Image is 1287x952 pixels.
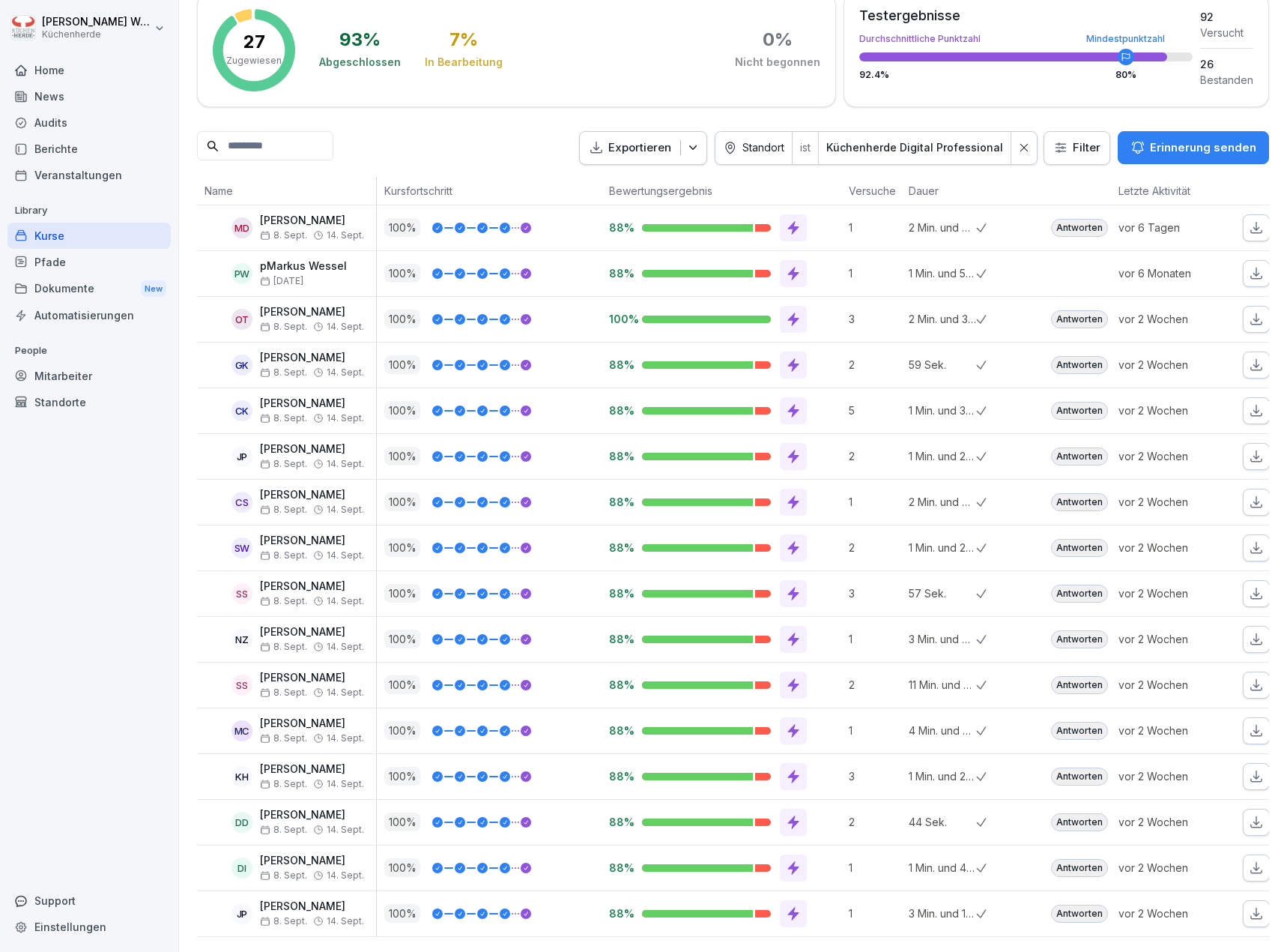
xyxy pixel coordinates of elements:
p: Dauer [909,183,969,199]
span: 14. Sept. [327,687,364,698]
p: 100% [609,312,630,326]
p: 3 [849,585,901,601]
p: 88% [609,358,630,372]
p: 100 % [384,264,420,283]
p: vor 2 Wochen [1118,540,1223,555]
div: Mindestpunktzahl [1086,34,1165,43]
a: Mitarbeiter [7,363,171,389]
div: Antworten [1051,859,1108,877]
div: Antworten [1051,448,1108,466]
p: Library [7,199,171,223]
p: vor 2 Wochen [1118,585,1223,601]
p: 88% [609,495,630,509]
p: vor 2 Wochen [1118,357,1223,373]
p: Kursfortschritt [384,183,594,199]
div: SS [231,583,252,604]
div: New [141,280,166,298]
p: 1 [849,494,901,510]
div: Antworten [1051,905,1108,923]
div: OT [231,309,252,330]
p: 1 Min. und 52 Sek. [909,265,976,281]
div: Dokumente [7,275,171,303]
div: JP [231,446,252,467]
div: DI [231,858,252,879]
p: 44 Sek. [909,814,976,830]
div: Antworten [1051,813,1108,831]
p: 57 Sek. [909,585,976,601]
div: KH [231,766,252,787]
button: Erinnerung senden [1118,131,1269,164]
p: 27 [243,33,265,51]
a: Standorte [7,389,171,415]
div: Antworten [1051,722,1108,740]
div: MD [231,217,252,238]
p: [PERSON_NAME] [260,626,364,639]
p: vor 2 Wochen [1118,631,1223,647]
p: Exportieren [608,139,671,157]
a: Pfade [7,249,171,275]
p: [PERSON_NAME] [260,763,364,776]
button: Filter [1044,132,1109,164]
a: Einstellungen [7,914,171,940]
p: 88% [609,723,630,738]
p: People [7,339,171,363]
p: 100 % [384,447,420,466]
p: 1 [849,631,901,647]
div: Support [7,888,171,914]
div: Filter [1053,140,1100,155]
p: vor 6 Monaten [1118,265,1223,281]
p: vor 2 Wochen [1118,768,1223,784]
div: Antworten [1051,585,1108,603]
p: 3 [849,768,901,784]
a: Automatisierungen [7,302,171,328]
div: MC [231,720,252,741]
div: Bestanden [1200,72,1253,88]
div: 0 % [763,31,793,49]
span: 8. Sept. [260,687,307,698]
div: Abgeschlossen [319,55,401,70]
p: 1 Min. und 2 Sek. [909,448,976,464]
p: [PERSON_NAME] [260,534,364,547]
a: Home [7,57,171,83]
a: Berichte [7,136,171,162]
span: 14. Sept. [327,642,364,652]
div: Versucht [1200,25,1253,40]
p: 100 % [384,538,420,557]
p: [PERSON_NAME] [260,900,364,913]
p: 88% [609,861,630,875]
span: 8. Sept. [260,550,307,561]
span: 14. Sept. [327,367,364,378]
span: 14. Sept. [327,459,364,469]
span: 14. Sept. [327,322,364,332]
p: Name [205,183,369,199]
div: CK [231,400,252,421]
a: News [7,83,171,109]
p: 100 % [384,721,420,740]
p: 5 [849,403,901,418]
div: Antworten [1051,219,1108,237]
div: DD [231,812,252,833]
span: 14. Sept. [327,733,364,744]
span: 14. Sept. [327,825,364,835]
p: [PERSON_NAME] [260,809,364,822]
div: GK [231,355,252,376]
p: Zugewiesen [226,54,282,67]
p: 88% [609,678,630,692]
p: vor 2 Wochen [1118,448,1223,464]
div: Kurse [7,223,171,249]
p: 2 [849,540,901,555]
span: 8. Sept. [260,779,307,789]
p: vor 6 Tagen [1118,220,1223,235]
p: 1 Min. und 46 Sek. [909,860,976,876]
span: 8. Sept. [260,413,307,424]
span: 8. Sept. [260,596,307,606]
p: 1 [849,723,901,738]
p: Erinnerung senden [1150,139,1256,156]
p: 2 [849,448,901,464]
p: 100 % [384,584,420,603]
span: 14. Sept. [327,504,364,515]
p: vor 2 Wochen [1118,906,1223,921]
p: vor 2 Wochen [1118,494,1223,510]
